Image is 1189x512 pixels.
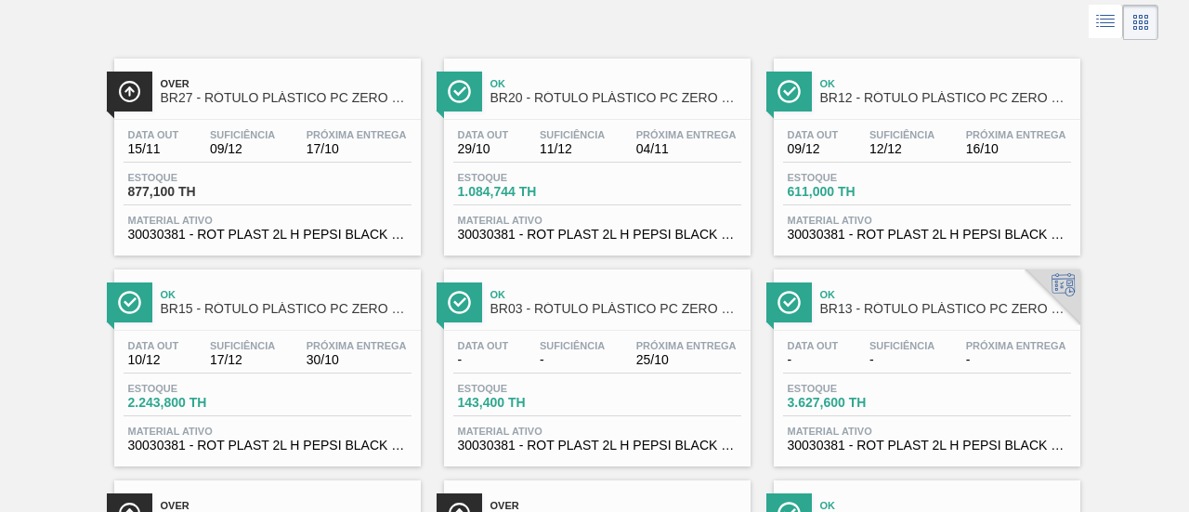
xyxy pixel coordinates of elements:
span: Estoque [788,383,918,394]
span: Estoque [458,172,588,183]
span: 143,400 TH [458,396,588,410]
span: Data out [458,340,509,351]
span: Estoque [128,383,258,394]
span: 877,100 TH [128,185,258,199]
span: Ok [820,289,1071,300]
span: 16/10 [966,142,1066,156]
span: BR15 - RÓTULO PLÁSTICO PC ZERO 2L H [161,302,412,316]
span: 25/10 [636,353,737,367]
span: BR12 - RÓTULO PLÁSTICO PC ZERO 2L H [820,91,1071,105]
span: 09/12 [210,142,275,156]
span: Material ativo [128,215,407,226]
span: Próxima Entrega [307,340,407,351]
span: Próxima Entrega [307,129,407,140]
span: Suficiência [869,340,934,351]
span: Material ativo [458,215,737,226]
span: 09/12 [788,142,839,156]
span: Over [161,78,412,89]
span: Estoque [128,172,258,183]
a: ÍconeOkBR03 - RÓTULO PLÁSTICO PC ZERO 2L HData out-Suficiência-Próxima Entrega25/10Estoque143,400... [430,256,760,466]
span: Data out [788,129,839,140]
span: Ok [161,289,412,300]
span: BR03 - RÓTULO PLÁSTICO PC ZERO 2L H [490,302,741,316]
a: ÍconeOkBR12 - RÓTULO PLÁSTICO PC ZERO 2L HData out09/12Suficiência12/12Próxima Entrega16/10Estoqu... [760,45,1090,256]
img: Ícone [448,291,471,314]
span: 11/12 [540,142,605,156]
span: 3.627,600 TH [788,396,918,410]
span: Próxima Entrega [966,340,1066,351]
span: Over [490,500,741,511]
span: 10/12 [128,353,179,367]
span: 30030381 - ROT PLAST 2L H PEPSI BLACK NIV24 [128,228,407,242]
span: 30030381 - ROT PLAST 2L H PEPSI BLACK NIV24 [128,439,407,453]
span: BR13 - RÓTULO PLÁSTICO PC ZERO 2L H [820,302,1071,316]
img: Ícone [118,80,141,103]
span: 2.243,800 TH [128,396,258,410]
span: Ok [490,78,741,89]
span: 1.084,744 TH [458,185,588,199]
span: Data out [128,129,179,140]
span: 15/11 [128,142,179,156]
img: Ícone [448,80,471,103]
span: 30030381 - ROT PLAST 2L H PEPSI BLACK NIV24 [788,228,1066,242]
span: Suficiência [540,340,605,351]
span: Suficiência [210,129,275,140]
img: Ícone [118,291,141,314]
span: 17/12 [210,353,275,367]
span: Over [161,500,412,511]
span: Ok [820,500,1071,511]
span: - [788,353,839,367]
span: - [458,353,509,367]
a: ÍconeOkBR13 - RÓTULO PLÁSTICO PC ZERO 2L HData out-Suficiência-Próxima Entrega-Estoque3.627,600 T... [760,256,1090,466]
span: 30030381 - ROT PLAST 2L H PEPSI BLACK NIV24 [788,439,1066,453]
span: - [869,353,934,367]
span: Data out [128,340,179,351]
span: Material ativo [788,426,1066,437]
span: 30030381 - ROT PLAST 2L H PEPSI BLACK NIV24 [458,228,737,242]
span: - [540,353,605,367]
span: Ok [820,78,1071,89]
span: 611,000 TH [788,185,918,199]
span: Ok [490,289,741,300]
img: Ícone [777,291,801,314]
span: Próxima Entrega [966,129,1066,140]
span: Suficiência [210,340,275,351]
span: Suficiência [869,129,934,140]
span: BR27 - RÓTULO PLÁSTICO PC ZERO 2L H [161,91,412,105]
span: Material ativo [458,426,737,437]
a: ÍconeOkBR15 - RÓTULO PLÁSTICO PC ZERO 2L HData out10/12Suficiência17/12Próxima Entrega30/10Estoqu... [100,256,430,466]
span: Material ativo [788,215,1066,226]
span: BR20 - RÓTULO PLÁSTICO PC ZERO 2L H [490,91,741,105]
div: Visão em Cards [1123,5,1158,40]
span: Material ativo [128,426,407,437]
span: 17/10 [307,142,407,156]
span: Próxima Entrega [636,340,737,351]
span: Próxima Entrega [636,129,737,140]
div: Visão em Lista [1089,5,1123,40]
span: 12/12 [869,142,934,156]
span: Data out [458,129,509,140]
img: Ícone [777,80,801,103]
a: ÍconeOverBR27 - RÓTULO PLÁSTICO PC ZERO 2L HData out15/11Suficiência09/12Próxima Entrega17/10Esto... [100,45,430,256]
span: Suficiência [540,129,605,140]
span: Estoque [788,172,918,183]
span: - [966,353,1066,367]
span: 29/10 [458,142,509,156]
span: 30/10 [307,353,407,367]
span: 04/11 [636,142,737,156]
span: Estoque [458,383,588,394]
span: 30030381 - ROT PLAST 2L H PEPSI BLACK NIV24 [458,439,737,453]
a: ÍconeOkBR20 - RÓTULO PLÁSTICO PC ZERO 2L HData out29/10Suficiência11/12Próxima Entrega04/11Estoqu... [430,45,760,256]
span: Data out [788,340,839,351]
